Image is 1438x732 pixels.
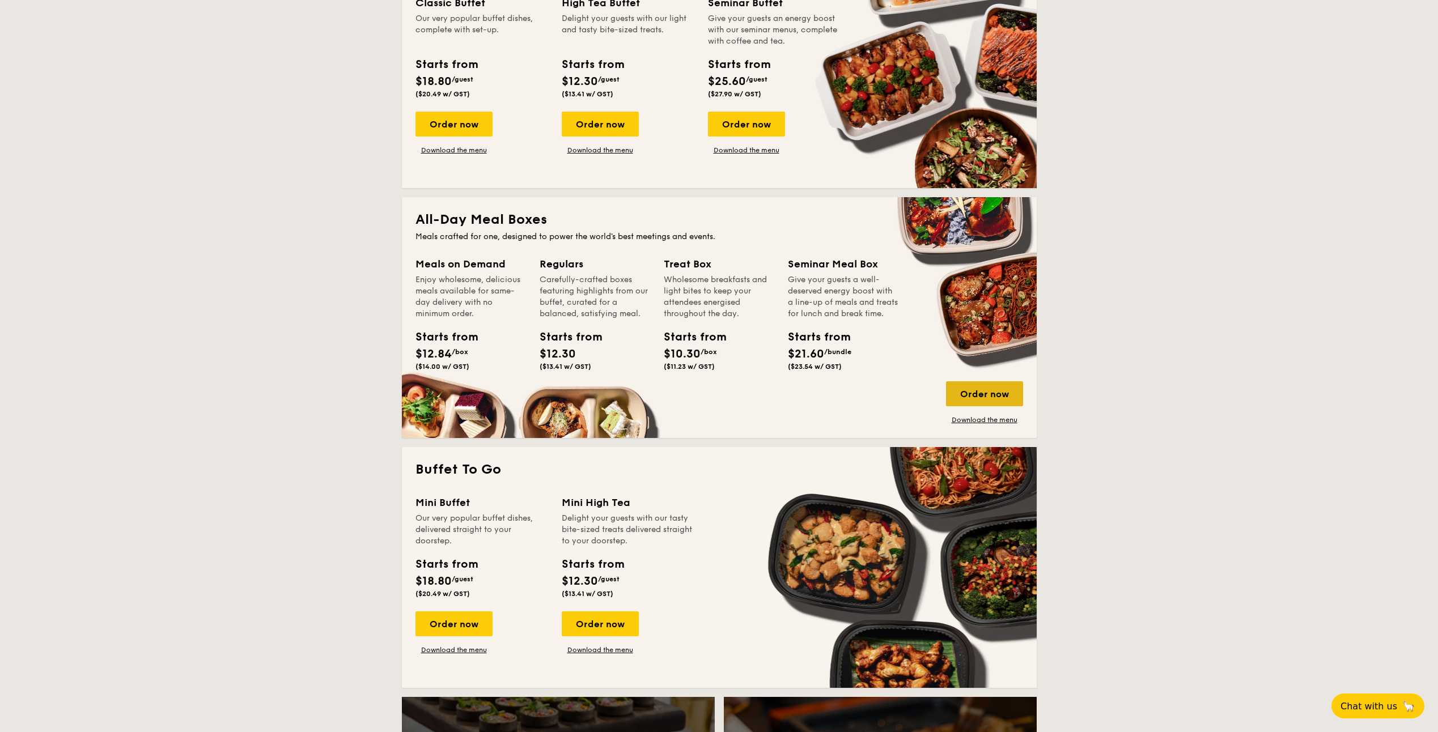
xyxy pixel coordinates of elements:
span: ($20.49 w/ GST) [415,590,470,598]
div: Starts from [540,329,591,346]
a: Download the menu [562,146,639,155]
span: $21.60 [788,347,824,361]
div: Starts from [415,56,477,73]
span: ($27.90 w/ GST) [708,90,761,98]
div: Starts from [708,56,770,73]
span: $12.30 [562,75,598,88]
div: Order now [415,611,493,636]
span: ($20.49 w/ GST) [415,90,470,98]
div: Mini High Tea [562,495,694,510]
div: Starts from [562,556,623,573]
div: Order now [562,112,639,137]
span: ($13.41 w/ GST) [562,90,613,98]
div: Give your guests a well-deserved energy boost with a line-up of meals and treats for lunch and br... [788,274,898,320]
span: /guest [598,575,620,583]
a: Download the menu [415,146,493,155]
span: $18.80 [415,574,452,588]
div: Treat Box [664,256,774,272]
div: Our very popular buffet dishes, delivered straight to your doorstep. [415,513,548,547]
span: /bundle [824,348,851,356]
span: ($23.54 w/ GST) [788,363,842,371]
span: ($13.41 w/ GST) [540,363,591,371]
div: Regulars [540,256,650,272]
span: /guest [746,75,767,83]
div: Starts from [664,329,715,346]
span: ($14.00 w/ GST) [415,363,469,371]
a: Download the menu [562,645,639,654]
span: $12.84 [415,347,452,361]
span: $12.30 [562,574,598,588]
div: Meals on Demand [415,256,526,272]
span: /guest [452,575,473,583]
div: Delight your guests with our light and tasty bite-sized treats. [562,13,694,47]
div: Give your guests an energy boost with our seminar menus, complete with coffee and tea. [708,13,841,47]
a: Download the menu [946,415,1023,424]
div: Meals crafted for one, designed to power the world's best meetings and events. [415,231,1023,242]
span: ($11.23 w/ GST) [664,363,715,371]
div: Carefully-crafted boxes featuring highlights from our buffet, curated for a balanced, satisfying ... [540,274,650,320]
span: $18.80 [415,75,452,88]
span: $12.30 [540,347,576,361]
span: Chat with us [1341,701,1397,712]
div: Order now [562,611,639,636]
span: $10.30 [664,347,701,361]
div: Order now [708,112,785,137]
span: 🦙 [1402,700,1415,713]
span: /guest [598,75,620,83]
div: Starts from [415,329,466,346]
span: /box [701,348,717,356]
div: Order now [415,112,493,137]
div: Enjoy wholesome, delicious meals available for same-day delivery with no minimum order. [415,274,526,320]
div: Mini Buffet [415,495,548,510]
a: Download the menu [415,645,493,654]
button: Chat with us🦙 [1331,693,1424,718]
div: Our very popular buffet dishes, complete with set-up. [415,13,548,47]
div: Order now [946,381,1023,406]
h2: Buffet To Go [415,461,1023,479]
div: Starts from [415,556,477,573]
span: /guest [452,75,473,83]
a: Download the menu [708,146,785,155]
h2: All-Day Meal Boxes [415,211,1023,229]
div: Starts from [562,56,623,73]
span: ($13.41 w/ GST) [562,590,613,598]
div: Seminar Meal Box [788,256,898,272]
div: Delight your guests with our tasty bite-sized treats delivered straight to your doorstep. [562,513,694,547]
div: Wholesome breakfasts and light bites to keep your attendees energised throughout the day. [664,274,774,320]
div: Starts from [788,329,839,346]
span: /box [452,348,468,356]
span: $25.60 [708,75,746,88]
